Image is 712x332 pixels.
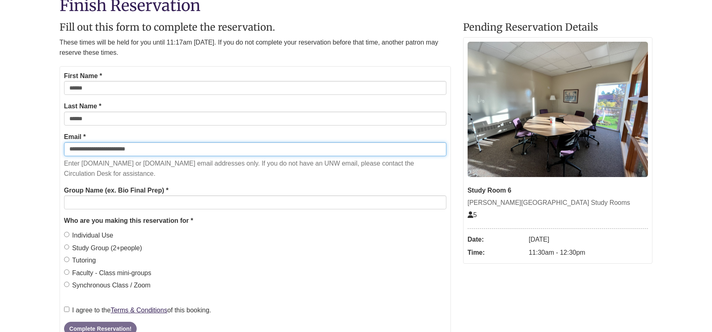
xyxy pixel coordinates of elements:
input: Study Group (2+people) [64,245,69,250]
img: Study Room 6 [468,42,648,177]
a: Terms & Conditions [111,307,167,314]
label: I agree to the of this booking. [64,305,211,316]
input: Individual Use [64,232,69,237]
h2: Pending Reservation Details [463,22,652,33]
label: Individual Use [64,230,113,241]
div: [PERSON_NAME][GEOGRAPHIC_DATA] Study Rooms [468,197,648,208]
legend: Who are you making this reservation for * [64,215,446,226]
dt: Date: [468,233,525,246]
dd: 11:30am - 12:30pm [529,246,648,259]
label: Tutoring [64,255,96,266]
div: Study Room 6 [468,185,648,196]
label: Group Name (ex. Bio Final Prep) * [64,185,169,196]
input: Synchronous Class / Zoom [64,282,69,287]
label: Last Name * [64,101,102,112]
span: The capacity of this space [468,211,477,218]
input: Faculty - Class mini-groups [64,269,69,275]
input: I agree to theTerms & Conditionsof this booking. [64,307,69,312]
p: Enter [DOMAIN_NAME] or [DOMAIN_NAME] email addresses only. If you do not have an UNW email, pleas... [64,158,446,179]
dt: Time: [468,246,525,259]
h2: Fill out this form to complete the reservation. [60,22,451,33]
input: Tutoring [64,257,69,262]
label: Email * [64,132,86,142]
label: First Name * [64,71,102,81]
dd: [DATE] [529,233,648,246]
label: Synchronous Class / Zoom [64,280,151,291]
p: These times will be held for you until 11:17am [DATE]. If you do not complete your reservation be... [60,37,451,58]
label: Study Group (2+people) [64,243,142,253]
label: Faculty - Class mini-groups [64,268,151,278]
